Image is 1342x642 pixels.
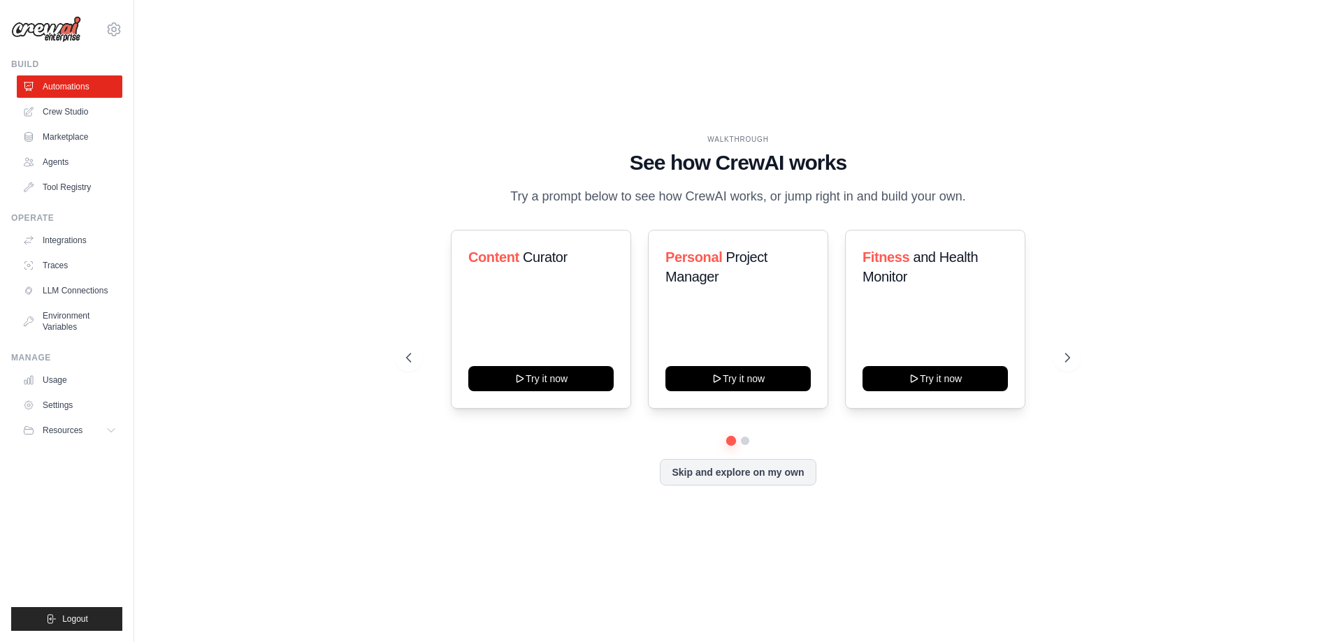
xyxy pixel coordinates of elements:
a: Marketplace [17,126,122,148]
a: Settings [17,394,122,416]
span: Curator [523,249,568,265]
a: Environment Variables [17,305,122,338]
div: Build [11,59,122,70]
span: Content [468,249,519,265]
div: Manage [11,352,122,363]
a: LLM Connections [17,279,122,302]
button: Skip and explore on my own [660,459,816,486]
a: Integrations [17,229,122,251]
button: Try it now [468,366,614,391]
img: Logo [11,16,81,43]
p: Try a prompt below to see how CrewAI works, or jump right in and build your own. [503,187,973,207]
a: Usage [17,369,122,391]
a: Tool Registry [17,176,122,198]
span: Personal [665,249,722,265]
button: Resources [17,419,122,442]
div: Operate [11,212,122,224]
span: Project Manager [665,249,767,284]
span: Fitness [863,249,909,265]
button: Try it now [863,366,1008,391]
div: WALKTHROUGH [406,134,1070,145]
a: Crew Studio [17,101,122,123]
a: Automations [17,75,122,98]
a: Agents [17,151,122,173]
button: Try it now [665,366,811,391]
a: Traces [17,254,122,277]
span: Logout [62,613,88,625]
h1: See how CrewAI works [406,150,1070,175]
span: and Health Monitor [863,249,978,284]
button: Logout [11,607,122,631]
span: Resources [43,425,82,436]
